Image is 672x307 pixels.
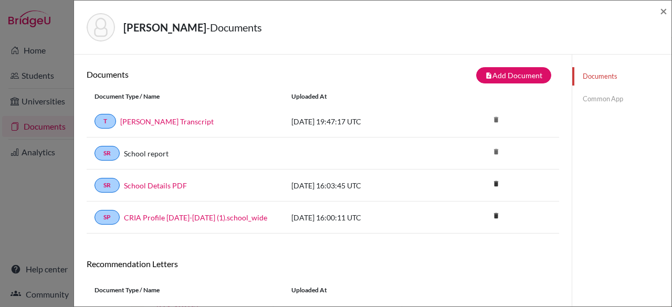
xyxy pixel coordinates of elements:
[476,67,551,83] button: note_addAdd Document
[488,144,504,160] i: delete
[94,146,120,161] a: SR
[120,116,214,127] a: [PERSON_NAME] Transcript
[283,116,441,127] div: [DATE] 19:47:17 UTC
[488,208,504,224] i: delete
[94,210,120,225] a: SP
[123,21,206,34] strong: [PERSON_NAME]
[660,3,667,18] span: ×
[206,21,262,34] span: - Documents
[488,176,504,192] i: delete
[488,177,504,192] a: delete
[87,92,283,101] div: Document Type / Name
[660,5,667,17] button: Close
[94,178,120,193] a: SR
[283,92,441,101] div: Uploaded at
[283,180,441,191] div: [DATE] 16:03:45 UTC
[124,180,187,191] a: School Details PDF
[488,209,504,224] a: delete
[488,112,504,128] i: delete
[87,259,559,269] h6: Recommendation Letters
[94,114,116,129] a: T
[283,212,441,223] div: [DATE] 16:00:11 UTC
[87,285,283,295] div: Document Type / Name
[124,148,169,159] a: School report
[124,212,267,223] a: CRIA Profile [DATE]-[DATE] (1).school_wide
[283,285,441,295] div: Uploaded at
[485,72,492,79] i: note_add
[87,69,323,79] h6: Documents
[572,67,671,86] a: Documents
[572,90,671,108] a: Common App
